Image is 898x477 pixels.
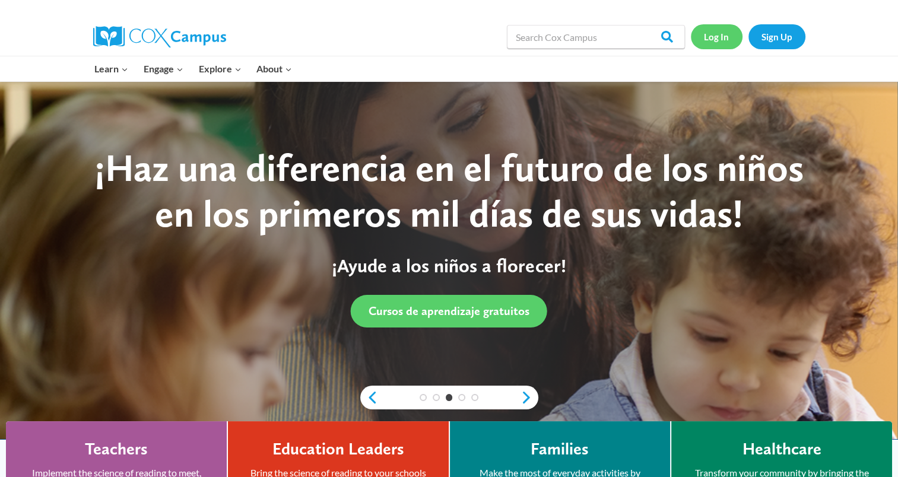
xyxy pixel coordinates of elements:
a: 3 [446,394,453,401]
a: Cursos de aprendizaje gratuitos [351,295,547,327]
h4: Teachers [85,439,148,459]
span: Cursos de aprendizaje gratuitos [369,304,529,318]
button: Child menu of About [249,56,300,81]
a: 4 [458,394,465,401]
nav: Secondary Navigation [691,24,805,49]
h4: Education Leaders [272,439,404,459]
a: next [521,390,538,405]
a: 5 [471,394,478,401]
h4: Families [531,439,589,459]
a: 1 [420,394,427,401]
a: previous [360,390,378,405]
div: content slider buttons [360,386,538,409]
input: Search Cox Campus [507,25,685,49]
a: Sign Up [748,24,805,49]
div: ¡Haz una diferencia en el futuro de los niños en los primeros mil días de sus vidas! [78,145,820,237]
button: Child menu of Engage [136,56,191,81]
img: Cox Campus [93,26,226,47]
p: ¡Ayude a los niños a florecer! [78,255,820,277]
a: 2 [433,394,440,401]
button: Child menu of Learn [87,56,137,81]
a: Log In [691,24,742,49]
h4: Healthcare [742,439,821,459]
nav: Primary Navigation [87,56,300,81]
button: Child menu of Explore [191,56,249,81]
